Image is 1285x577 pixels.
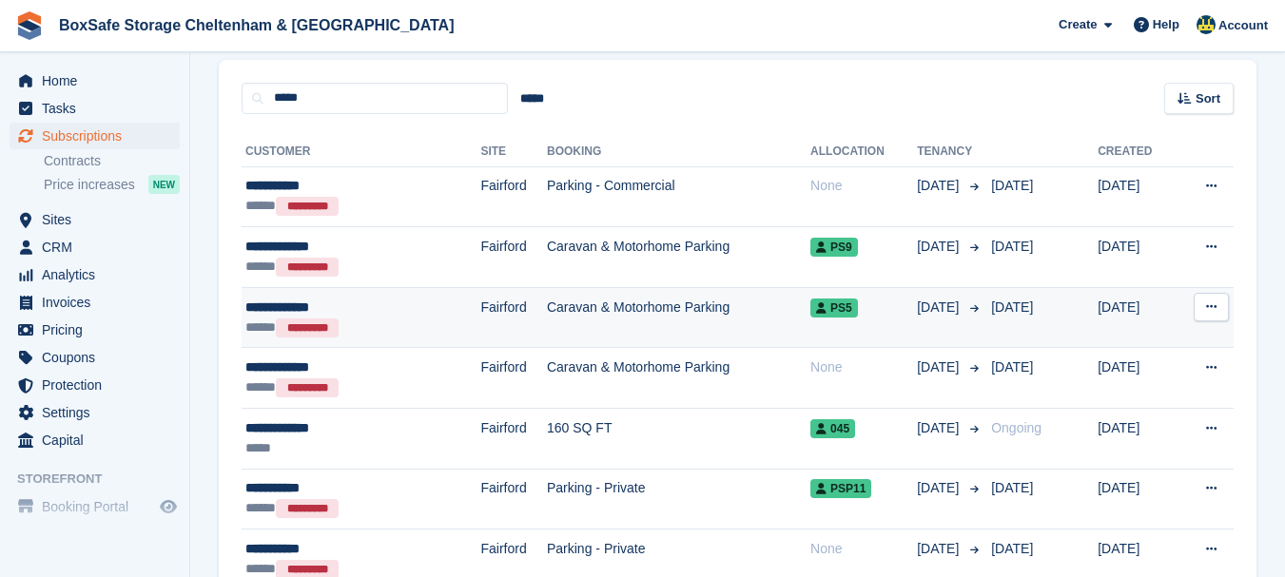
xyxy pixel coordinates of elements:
span: [DATE] [991,299,1033,315]
span: [DATE] [917,478,963,498]
span: [DATE] [917,298,963,317]
span: [DATE] [991,359,1033,375]
span: Help [1153,15,1179,34]
div: None [810,176,917,196]
span: PS9 [810,238,858,257]
span: Invoices [42,289,156,316]
span: [DATE] [917,176,963,196]
span: Price increases [44,176,135,194]
span: Ongoing [991,420,1042,435]
td: [DATE] [1098,348,1176,409]
span: PS5 [810,298,858,317]
th: Created [1098,137,1176,167]
div: None [810,357,917,377]
span: [DATE] [991,239,1033,254]
span: Create [1059,15,1097,34]
span: CRM [42,234,156,260]
a: menu [10,67,180,94]
div: None [810,539,917,559]
a: menu [10,123,180,149]
a: menu [10,206,180,233]
span: [DATE] [991,541,1033,556]
a: menu [10,261,180,288]
span: PSP11 [810,479,871,498]
span: Storefront [17,470,189,489]
span: [DATE] [917,357,963,377]
td: Caravan & Motorhome Parking [547,287,810,348]
span: Settings [42,399,156,426]
td: Caravan & Motorhome Parking [547,227,810,288]
td: Caravan & Motorhome Parking [547,348,810,409]
td: Fairford [480,469,547,529]
a: menu [10,344,180,371]
a: menu [10,372,180,398]
span: [DATE] [991,178,1033,193]
td: [DATE] [1098,287,1176,348]
th: Tenancy [917,137,983,167]
a: BoxSafe Storage Cheltenham & [GEOGRAPHIC_DATA] [51,10,461,41]
th: Allocation [810,137,917,167]
span: 045 [810,419,855,438]
div: NEW [148,175,180,194]
span: [DATE] [917,539,963,559]
span: Home [42,67,156,94]
span: [DATE] [991,480,1033,495]
a: menu [10,493,180,520]
td: 160 SQ FT [547,409,810,470]
th: Customer [242,137,480,167]
td: Parking - Private [547,469,810,529]
td: [DATE] [1098,227,1176,288]
span: [DATE] [917,418,963,438]
span: Tasks [42,95,156,122]
a: menu [10,234,180,260]
span: Protection [42,372,156,398]
a: Contracts [44,152,180,170]
span: Capital [42,427,156,453]
td: Fairford [480,287,547,348]
span: Coupons [42,344,156,371]
th: Booking [547,137,810,167]
img: Kim Virabi [1197,15,1216,34]
td: Fairford [480,166,547,227]
a: menu [10,427,180,453]
span: Analytics [42,261,156,288]
span: Account [1218,16,1268,35]
a: Price increases NEW [44,174,180,195]
td: [DATE] [1098,409,1176,470]
a: menu [10,289,180,316]
span: Sort [1196,89,1220,108]
td: [DATE] [1098,166,1176,227]
td: Fairford [480,409,547,470]
td: Fairford [480,227,547,288]
td: Parking - Commercial [547,166,810,227]
a: menu [10,317,180,343]
a: menu [10,95,180,122]
span: Booking Portal [42,493,156,520]
td: Fairford [480,348,547,409]
a: menu [10,399,180,426]
th: Site [480,137,547,167]
span: [DATE] [917,237,963,257]
td: [DATE] [1098,469,1176,529]
a: Preview store [157,495,180,518]
img: stora-icon-8386f47178a22dfd0bd8f6a31ec36ba5ce8667c1dd55bd0f319d3a0aa187defe.svg [15,11,44,40]
span: Pricing [42,317,156,343]
span: Sites [42,206,156,233]
span: Subscriptions [42,123,156,149]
